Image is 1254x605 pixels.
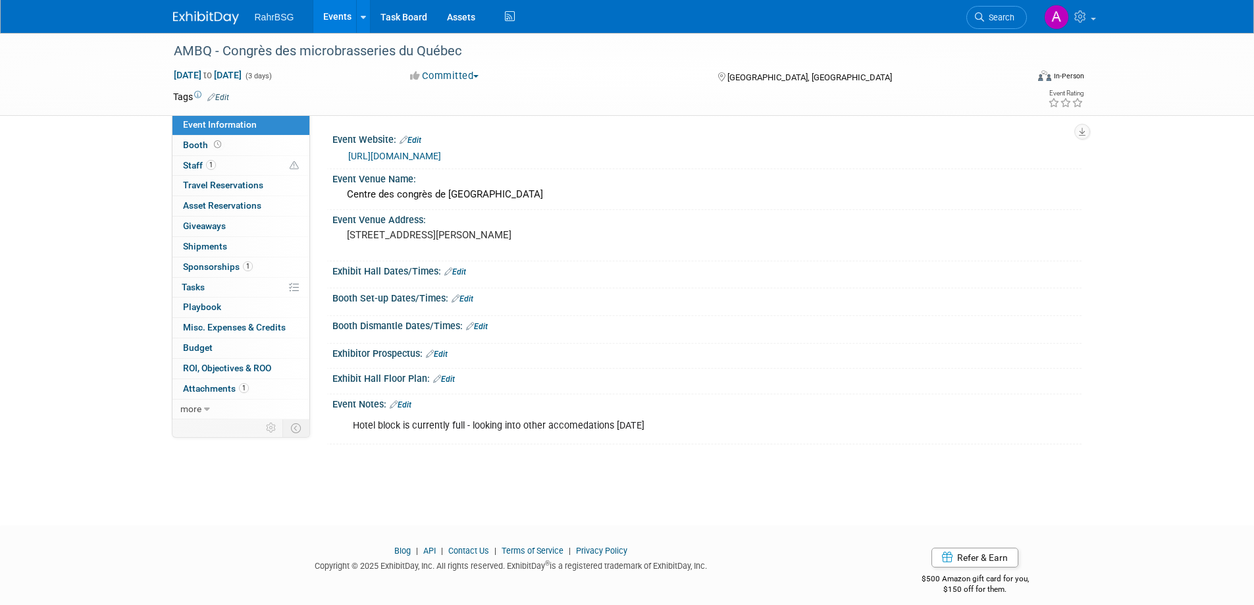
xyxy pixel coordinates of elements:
[172,278,309,298] a: Tasks
[332,210,1082,226] div: Event Venue Address:
[173,90,229,103] td: Tags
[1048,90,1084,97] div: Event Rating
[400,136,421,145] a: Edit
[727,72,892,82] span: [GEOGRAPHIC_DATA], [GEOGRAPHIC_DATA]
[183,200,261,211] span: Asset Reservations
[183,180,263,190] span: Travel Reservations
[466,322,488,331] a: Edit
[182,282,205,292] span: Tasks
[949,68,1085,88] div: Event Format
[201,70,214,80] span: to
[438,546,446,556] span: |
[347,229,630,241] pre: [STREET_ADDRESS][PERSON_NAME]
[332,169,1082,186] div: Event Venue Name:
[183,221,226,231] span: Giveaways
[332,316,1082,333] div: Booth Dismantle Dates/Times:
[239,383,249,393] span: 1
[1038,70,1051,81] img: Format-Inperson.png
[931,548,1018,567] a: Refer & Earn
[565,546,574,556] span: |
[394,546,411,556] a: Blog
[211,140,224,149] span: Booth not reserved yet
[966,6,1027,29] a: Search
[255,12,294,22] span: RahrBSG
[332,261,1082,278] div: Exhibit Hall Dates/Times:
[172,136,309,155] a: Booth
[172,400,309,419] a: more
[491,546,500,556] span: |
[207,93,229,102] a: Edit
[172,217,309,236] a: Giveaways
[183,160,216,171] span: Staff
[984,13,1014,22] span: Search
[183,322,286,332] span: Misc. Expenses & Credits
[282,419,309,436] td: Toggle Event Tabs
[172,379,309,399] a: Attachments1
[452,294,473,303] a: Edit
[344,413,937,439] div: Hotel block is currently full - looking into other accomedations [DATE]
[172,359,309,379] a: ROI, Objectives & ROO
[172,196,309,216] a: Asset Reservations
[173,69,242,81] span: [DATE] [DATE]
[243,261,253,271] span: 1
[172,298,309,317] a: Playbook
[172,156,309,176] a: Staff1
[172,237,309,257] a: Shipments
[183,261,253,272] span: Sponsorships
[545,560,550,567] sup: ®
[183,140,224,150] span: Booth
[342,184,1072,205] div: Centre des congrès de [GEOGRAPHIC_DATA]
[290,160,299,172] span: Potential Scheduling Conflict -- at least one attendee is tagged in another overlapping event.
[433,375,455,384] a: Edit
[183,342,213,353] span: Budget
[183,363,271,373] span: ROI, Objectives & ROO
[173,11,239,24] img: ExhibitDay
[206,160,216,170] span: 1
[348,151,441,161] a: [URL][DOMAIN_NAME]
[183,302,221,312] span: Playbook
[448,546,489,556] a: Contact Us
[169,39,1007,63] div: AMBQ - Congrès des microbrasseries du Québec
[172,257,309,277] a: Sponsorships1
[172,318,309,338] a: Misc. Expenses & Credits
[1044,5,1069,30] img: Anna-Lisa Brewer
[444,267,466,276] a: Edit
[390,400,411,409] a: Edit
[183,119,257,130] span: Event Information
[869,584,1082,595] div: $150 off for them.
[172,338,309,358] a: Budget
[332,369,1082,386] div: Exhibit Hall Floor Plan:
[173,557,850,572] div: Copyright © 2025 ExhibitDay, Inc. All rights reserved. ExhibitDay is a registered trademark of Ex...
[423,546,436,556] a: API
[244,72,272,80] span: (3 days)
[172,176,309,196] a: Travel Reservations
[183,383,249,394] span: Attachments
[172,115,309,135] a: Event Information
[426,350,448,359] a: Edit
[332,130,1082,147] div: Event Website:
[332,394,1082,411] div: Event Notes:
[502,546,563,556] a: Terms of Service
[405,69,484,83] button: Committed
[1053,71,1084,81] div: In-Person
[576,546,627,556] a: Privacy Policy
[869,565,1082,595] div: $500 Amazon gift card for you,
[332,344,1082,361] div: Exhibitor Prospectus:
[332,288,1082,305] div: Booth Set-up Dates/Times:
[260,419,283,436] td: Personalize Event Tab Strip
[183,241,227,251] span: Shipments
[180,404,201,414] span: more
[413,546,421,556] span: |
